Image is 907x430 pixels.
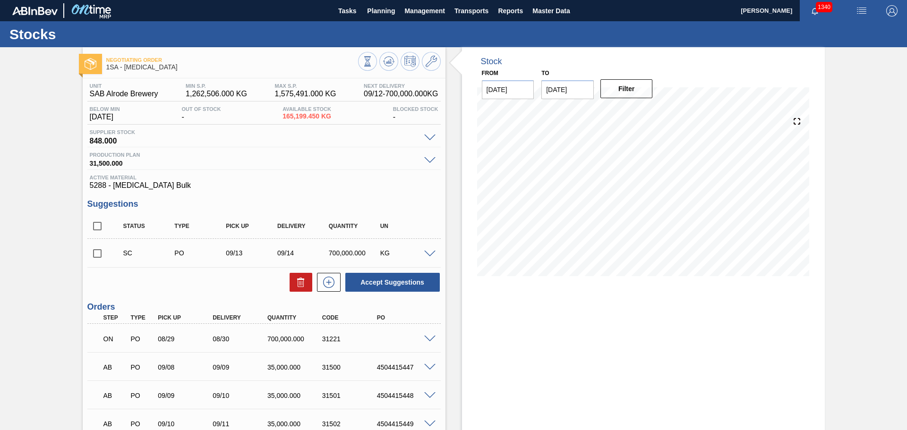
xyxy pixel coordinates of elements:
button: Accept Suggestions [345,273,440,292]
span: MIN S.P. [186,83,247,89]
div: 35,000.000 [265,392,326,399]
label: to [541,70,549,76]
span: 1SA - Dextrose [106,64,358,71]
div: Type [128,314,156,321]
div: Negotiating Order [101,329,129,349]
span: Next Delivery [364,83,438,89]
div: Purchase order [128,335,156,343]
span: Out Of Stock [181,106,221,112]
input: mm/dd/yyyy [482,80,534,99]
div: Purchase order [172,249,229,257]
div: 09/10/2025 [155,420,217,428]
img: Logout [886,5,898,17]
div: Delivery [275,223,332,229]
h1: Stocks [9,29,177,40]
span: 848.000 [90,135,419,144]
div: Pick up [155,314,217,321]
button: Schedule Inventory [401,52,419,71]
span: Transports [454,5,488,17]
span: Available Stock [282,106,331,112]
span: Production plan [90,152,419,158]
p: AB [103,420,127,428]
div: 4504415449 [375,420,436,428]
div: Accept Suggestions [341,272,441,293]
div: - [179,106,223,121]
span: Unit [90,83,158,89]
span: 09/12 - 700,000.000 KG [364,90,438,98]
div: Suggestion Created [121,249,178,257]
div: 09/08/2025 [155,363,217,371]
span: 31,500.000 [90,158,419,167]
span: [DATE] [90,113,120,121]
div: 700,000.000 [326,249,384,257]
h3: Suggestions [87,199,441,209]
span: 5288 - [MEDICAL_DATA] Bulk [90,181,438,190]
div: Awaiting Billing [101,385,129,406]
div: 09/11/2025 [210,420,272,428]
div: Quantity [265,314,326,321]
div: 09/10/2025 [210,392,272,399]
div: Delete Suggestions [285,273,312,292]
button: Go to Master Data / General [422,52,441,71]
span: 1,575,491.000 KG [275,90,336,98]
div: PO [375,314,436,321]
div: Quantity [326,223,384,229]
p: AB [103,363,127,371]
div: New suggestion [312,273,341,292]
img: TNhmsLtSVTkK8tSr43FrP2fwEKptu5GPRR3wAAAABJRU5ErkJggg== [12,7,58,15]
div: Stock [481,57,502,67]
label: From [482,70,498,76]
span: Reports [498,5,523,17]
span: 1,262,506.000 KG [186,90,247,98]
span: MAX S.P. [275,83,336,89]
img: userActions [856,5,867,17]
h3: Orders [87,302,441,312]
div: 09/13/2025 [223,249,281,257]
div: 4504415447 [375,363,436,371]
div: KG [378,249,435,257]
div: Pick up [223,223,281,229]
div: - [391,106,441,121]
div: 31502 [320,420,381,428]
div: 31501 [320,392,381,399]
span: 1340 [816,2,832,12]
button: Update Chart [379,52,398,71]
div: Delivery [210,314,272,321]
img: Ícone [85,58,96,70]
span: Active Material [90,175,438,180]
div: Awaiting Billing [101,357,129,378]
div: Purchase order [128,392,156,399]
button: Stocks Overview [358,52,377,71]
div: Type [172,223,229,229]
p: AB [103,392,127,399]
span: 165,199.450 KG [282,113,331,120]
div: 31500 [320,363,381,371]
span: Blocked Stock [393,106,438,112]
button: Filter [600,79,653,98]
span: Master Data [532,5,570,17]
span: Negotiating Order [106,57,358,63]
div: 35,000.000 [265,420,326,428]
div: 4504415448 [375,392,436,399]
div: 35,000.000 [265,363,326,371]
div: 08/30/2025 [210,335,272,343]
div: 31221 [320,335,381,343]
div: UN [378,223,435,229]
p: ON [103,335,127,343]
span: SAB Alrode Brewery [90,90,158,98]
span: Tasks [337,5,358,17]
div: 08/29/2025 [155,335,217,343]
span: Planning [367,5,395,17]
div: 09/09/2025 [155,392,217,399]
input: mm/dd/yyyy [541,80,594,99]
button: Notifications [800,4,830,17]
span: Management [404,5,445,17]
div: Purchase order [128,363,156,371]
div: 700,000.000 [265,335,326,343]
div: Purchase order [128,420,156,428]
span: Below Min [90,106,120,112]
div: Code [320,314,381,321]
div: Status [121,223,178,229]
div: Step [101,314,129,321]
span: Supplier Stock [90,129,419,135]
